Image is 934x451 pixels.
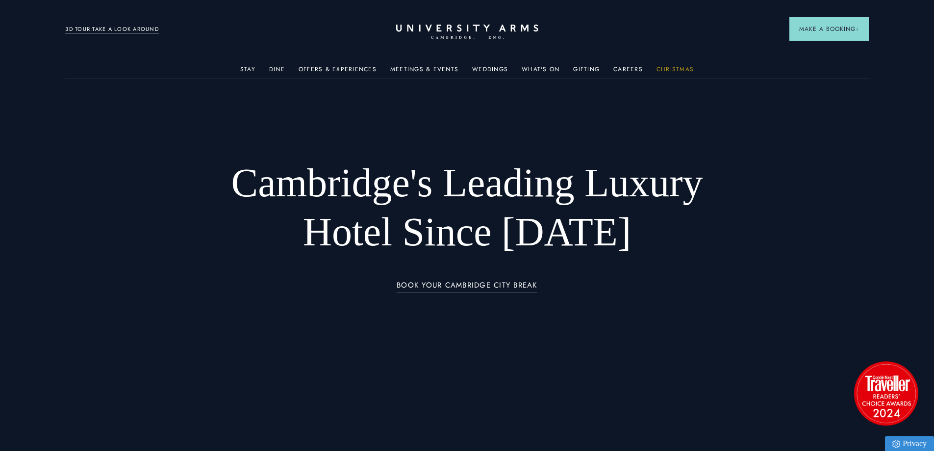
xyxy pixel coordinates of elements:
[573,66,600,79] a: Gifting
[613,66,643,79] a: Careers
[299,66,377,79] a: Offers & Experiences
[799,25,859,33] span: Make a Booking
[656,66,694,79] a: Christmas
[892,440,900,448] img: Privacy
[472,66,508,79] a: Weddings
[390,66,458,79] a: Meetings & Events
[65,25,159,34] a: 3D TOUR:TAKE A LOOK AROUND
[269,66,285,79] a: Dine
[240,66,255,79] a: Stay
[205,159,729,257] h1: Cambridge's Leading Luxury Hotel Since [DATE]
[397,281,537,292] a: BOOK YOUR CAMBRIDGE CITY BREAK
[849,356,923,430] img: image-2524eff8f0c5d55edbf694693304c4387916dea5-1501x1501-png
[522,66,559,79] a: What's On
[856,27,859,31] img: Arrow icon
[396,25,538,40] a: Home
[789,17,869,41] button: Make a BookingArrow icon
[885,436,934,451] a: Privacy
